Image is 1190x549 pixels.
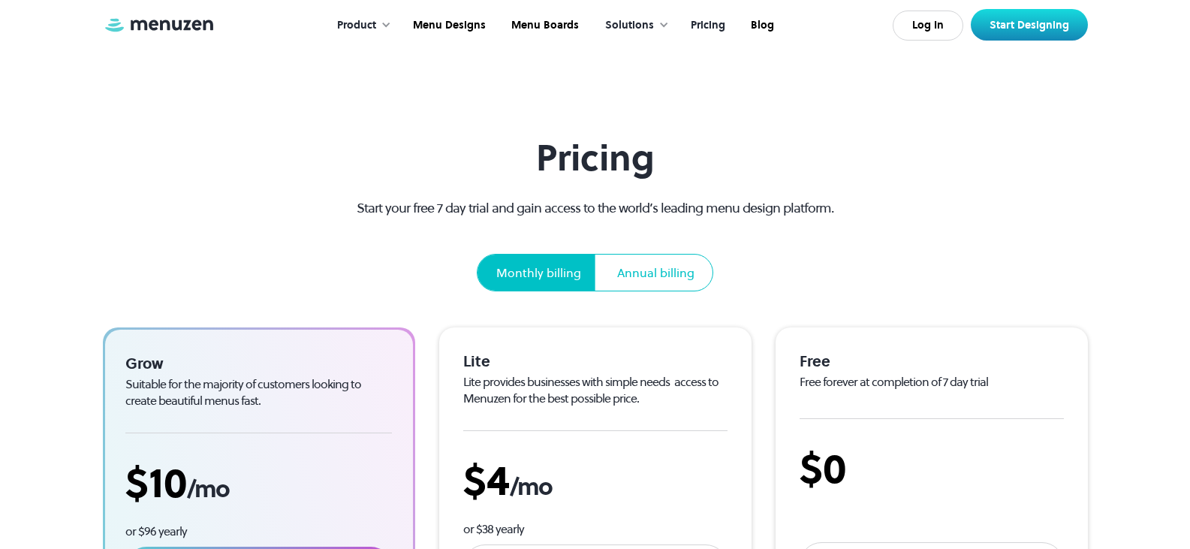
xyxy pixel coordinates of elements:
div: Product [337,17,376,34]
h1: Pricing [330,137,860,179]
div: or $38 yearly [463,521,728,538]
div: or $96 yearly [125,523,393,540]
span: /mo [187,472,229,505]
div: Solutions [605,17,654,34]
div: $0 [800,443,1064,493]
div: Monthly billing [496,264,581,282]
a: Log In [893,11,963,41]
a: Menu Designs [399,2,497,49]
div: Free [800,351,1064,371]
a: Menu Boards [497,2,590,49]
span: 10 [149,454,187,511]
a: Blog [737,2,785,49]
div: $ [125,457,393,508]
p: Start your free 7 day trial and gain access to the world’s leading menu design platform. [330,198,860,218]
span: 4 [487,451,510,509]
div: Product [322,2,399,49]
div: Lite [463,351,728,371]
div: $ [463,455,728,505]
span: /mo [510,470,552,503]
a: Start Designing [971,9,1088,41]
div: Lite provides businesses with simple needs access to Menuzen for the best possible price. [463,374,728,406]
div: Annual billing [617,264,694,282]
div: Solutions [590,2,676,49]
div: Free forever at completion of 7 day trial [800,374,1064,391]
a: Pricing [676,2,737,49]
div: Grow [125,354,393,373]
div: Suitable for the majority of customers looking to create beautiful menus fast. [125,376,393,409]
